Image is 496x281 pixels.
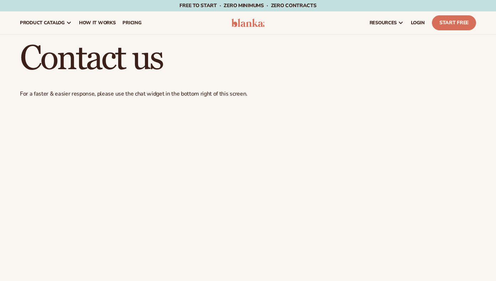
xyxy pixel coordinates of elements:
a: How It Works [75,11,119,34]
span: resources [370,20,397,26]
a: pricing [119,11,145,34]
a: LOGIN [407,11,428,34]
a: Start Free [432,15,476,30]
h1: Contact us [20,42,476,76]
span: Free to start · ZERO minimums · ZERO contracts [179,2,316,9]
a: product catalog [16,11,75,34]
p: For a faster & easier response, please use the chat widget in the bottom right of this screen. [20,90,476,98]
span: LOGIN [411,20,425,26]
span: How It Works [79,20,116,26]
span: product catalog [20,20,65,26]
span: pricing [122,20,141,26]
img: logo [231,19,265,27]
a: resources [366,11,407,34]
